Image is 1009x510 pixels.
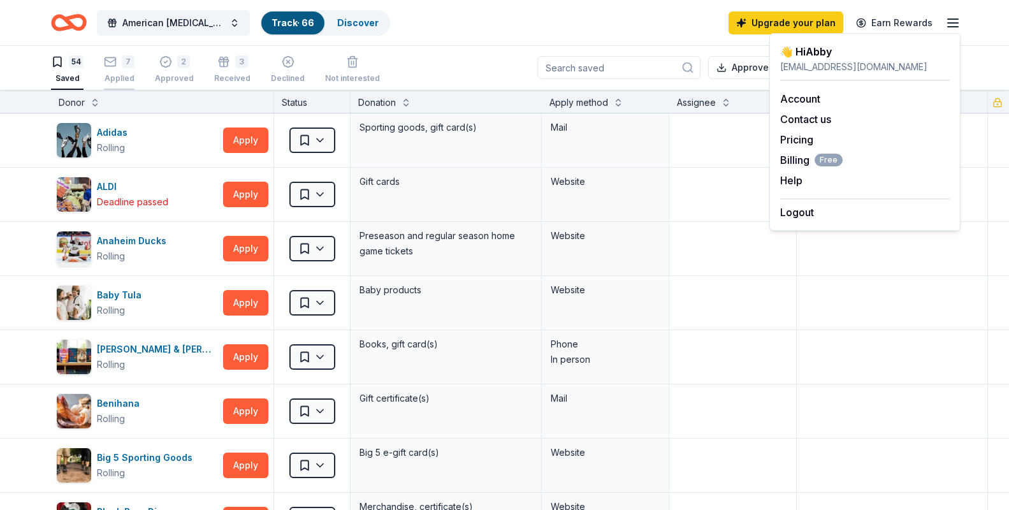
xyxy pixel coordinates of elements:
[57,123,91,157] img: Image for Adidas
[358,390,534,407] div: Gift certificate(s)
[57,340,91,374] img: Image for Barnes & Noble
[97,450,198,465] div: Big 5 Sporting Goods
[780,92,820,105] a: Account
[56,393,218,429] button: Image for BenihanaBenihanaRolling
[57,448,91,483] img: Image for Big 5 Sporting Goods
[56,122,218,158] button: Image for AdidasAdidasRolling
[57,286,91,320] img: Image for Baby Tula
[97,303,125,318] div: Rolling
[260,10,390,36] button: Track· 66Discover
[56,231,218,266] button: Image for Anaheim DucksAnaheim DucksRolling
[780,152,843,168] button: BillingFree
[337,17,379,28] a: Discover
[69,55,83,68] div: 54
[551,445,660,460] div: Website
[104,73,134,84] div: Applied
[97,396,145,411] div: Benihana
[551,337,660,352] div: Phone
[223,236,268,261] button: Apply
[780,112,831,127] button: Contact us
[358,335,534,353] div: Books, gift card(s)
[272,17,314,28] a: Track· 66
[223,290,268,316] button: Apply
[537,56,700,79] input: Search saved
[223,344,268,370] button: Apply
[551,174,660,189] div: Website
[223,182,268,207] button: Apply
[122,55,134,68] div: 7
[51,73,83,84] div: Saved
[780,44,950,59] div: 👋 Hi Abby
[780,205,814,220] button: Logout
[551,352,660,367] div: In person
[56,339,218,375] button: Image for Barnes & Noble[PERSON_NAME] & [PERSON_NAME]Rolling
[223,453,268,478] button: Apply
[780,59,950,75] div: [EMAIL_ADDRESS][DOMAIN_NAME]
[271,73,305,84] div: Declined
[122,15,224,31] span: American [MEDICAL_DATA] Society Relay for Life [PERSON_NAME] / LA Mirada
[214,73,250,84] div: Received
[274,90,351,113] div: Status
[97,125,133,140] div: Adidas
[104,50,134,90] button: 7Applied
[97,194,168,210] div: Deadline passed
[223,398,268,424] button: Apply
[815,154,843,166] span: Free
[780,152,843,168] span: Billing
[358,281,534,299] div: Baby products
[708,56,815,79] button: Approved assets
[97,140,125,156] div: Rolling
[97,342,218,357] div: [PERSON_NAME] & [PERSON_NAME]
[97,411,125,426] div: Rolling
[271,50,305,90] button: Declined
[677,95,716,110] div: Assignee
[97,249,125,264] div: Rolling
[551,120,660,135] div: Mail
[97,10,250,36] button: American [MEDICAL_DATA] Society Relay for Life [PERSON_NAME] / LA Mirada
[51,50,83,90] button: 54Saved
[155,73,194,84] div: Approved
[325,50,380,90] button: Not interested
[358,119,534,136] div: Sporting goods, gift card(s)
[57,177,91,212] img: Image for ALDI
[358,173,534,191] div: Gift cards
[56,448,218,483] button: Image for Big 5 Sporting GoodsBig 5 Sporting GoodsRolling
[97,179,168,194] div: ALDI
[235,55,248,68] div: 3
[325,73,380,84] div: Not interested
[155,50,194,90] button: 2Approved
[549,95,608,110] div: Apply method
[177,55,190,68] div: 2
[848,11,940,34] a: Earn Rewards
[223,127,268,153] button: Apply
[780,173,802,188] button: Help
[780,133,813,146] a: Pricing
[358,444,534,462] div: Big 5 e-gift card(s)
[57,231,91,266] img: Image for Anaheim Ducks
[214,50,250,90] button: 3Received
[97,233,171,249] div: Anaheim Ducks
[97,357,125,372] div: Rolling
[551,228,660,244] div: Website
[56,177,218,212] button: Image for ALDI ALDIDeadline passed
[551,391,660,406] div: Mail
[59,95,85,110] div: Donor
[97,465,125,481] div: Rolling
[358,95,396,110] div: Donation
[97,288,147,303] div: Baby Tula
[729,11,843,34] a: Upgrade your plan
[57,394,91,428] img: Image for Benihana
[358,227,534,260] div: Preseason and regular season home game tickets
[551,282,660,298] div: Website
[51,8,87,38] a: Home
[56,285,218,321] button: Image for Baby TulaBaby TulaRolling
